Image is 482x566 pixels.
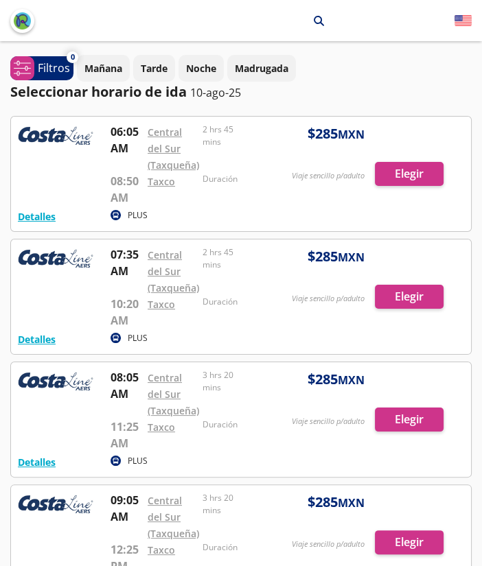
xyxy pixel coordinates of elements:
button: Noche [179,55,224,82]
button: back [10,9,34,33]
a: Taxco [148,175,175,188]
a: Taxco [148,298,175,311]
button: Tarde [133,55,175,82]
p: Madrugada [235,61,288,75]
p: Seleccionar horario de ida [10,82,187,102]
button: English [455,12,472,30]
a: Central del Sur (Taxqueña) [148,371,199,417]
a: Taxco [148,543,175,556]
p: Mañana [84,61,122,75]
p: Taxco [276,14,303,28]
p: Filtros [38,60,70,76]
a: Central del Sur (Taxqueña) [148,494,199,540]
a: Central del Sur (Taxqueña) [148,248,199,294]
button: Detalles [18,332,56,346]
p: PLUS [128,209,148,222]
button: 0Filtros [10,56,73,80]
button: Detalles [18,455,56,469]
p: PLUS [128,455,148,467]
p: Noche [186,61,216,75]
p: [GEOGRAPHIC_DATA] [161,14,259,28]
button: Madrugada [227,55,296,82]
p: Tarde [141,61,168,75]
button: Detalles [18,209,56,224]
p: PLUS [128,332,148,344]
span: 0 [71,51,75,63]
p: 10-ago-25 [190,84,241,101]
a: Taxco [148,421,175,434]
a: Central del Sur (Taxqueña) [148,126,199,172]
button: Mañana [77,55,130,82]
